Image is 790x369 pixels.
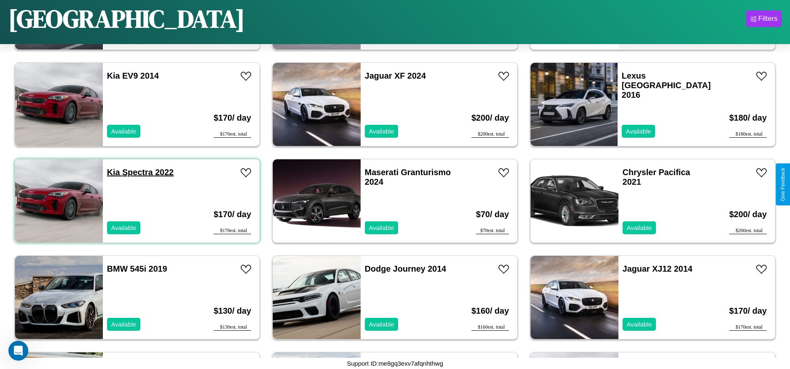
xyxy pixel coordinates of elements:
[626,126,651,137] p: Available
[729,131,767,138] div: $ 180 est. total
[476,228,509,234] div: $ 70 est. total
[214,324,251,331] div: $ 130 est. total
[369,319,394,330] p: Available
[365,71,426,80] a: Jaguar XF 2024
[729,228,767,234] div: $ 200 est. total
[623,264,693,273] a: Jaguar XJ12 2014
[369,126,394,137] p: Available
[471,298,509,324] h3: $ 160 / day
[365,168,451,186] a: Maserati Granturismo 2024
[476,201,509,228] h3: $ 70 / day
[347,358,443,369] p: Support ID: me8gq3exv7afqnhthwg
[214,105,251,131] h3: $ 170 / day
[214,131,251,138] div: $ 170 est. total
[471,324,509,331] div: $ 160 est. total
[111,319,137,330] p: Available
[111,126,137,137] p: Available
[729,105,767,131] h3: $ 180 / day
[365,264,446,273] a: Dodge Journey 2014
[729,298,767,324] h3: $ 170 / day
[471,105,509,131] h3: $ 200 / day
[369,222,394,233] p: Available
[758,15,778,23] div: Filters
[627,222,652,233] p: Available
[214,201,251,228] h3: $ 170 / day
[746,10,782,27] button: Filters
[107,168,174,177] a: Kia Spectra 2022
[627,319,652,330] p: Available
[471,131,509,138] div: $ 200 est. total
[107,264,167,273] a: BMW 545i 2019
[214,228,251,234] div: $ 170 est. total
[8,2,245,36] h1: [GEOGRAPHIC_DATA]
[8,341,28,361] iframe: Intercom live chat
[729,201,767,228] h3: $ 200 / day
[780,168,786,201] div: Give Feedback
[623,168,690,186] a: Chrysler Pacifica 2021
[622,71,711,99] a: Lexus [GEOGRAPHIC_DATA] 2016
[214,298,251,324] h3: $ 130 / day
[107,71,159,80] a: Kia EV9 2014
[111,222,137,233] p: Available
[729,324,767,331] div: $ 170 est. total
